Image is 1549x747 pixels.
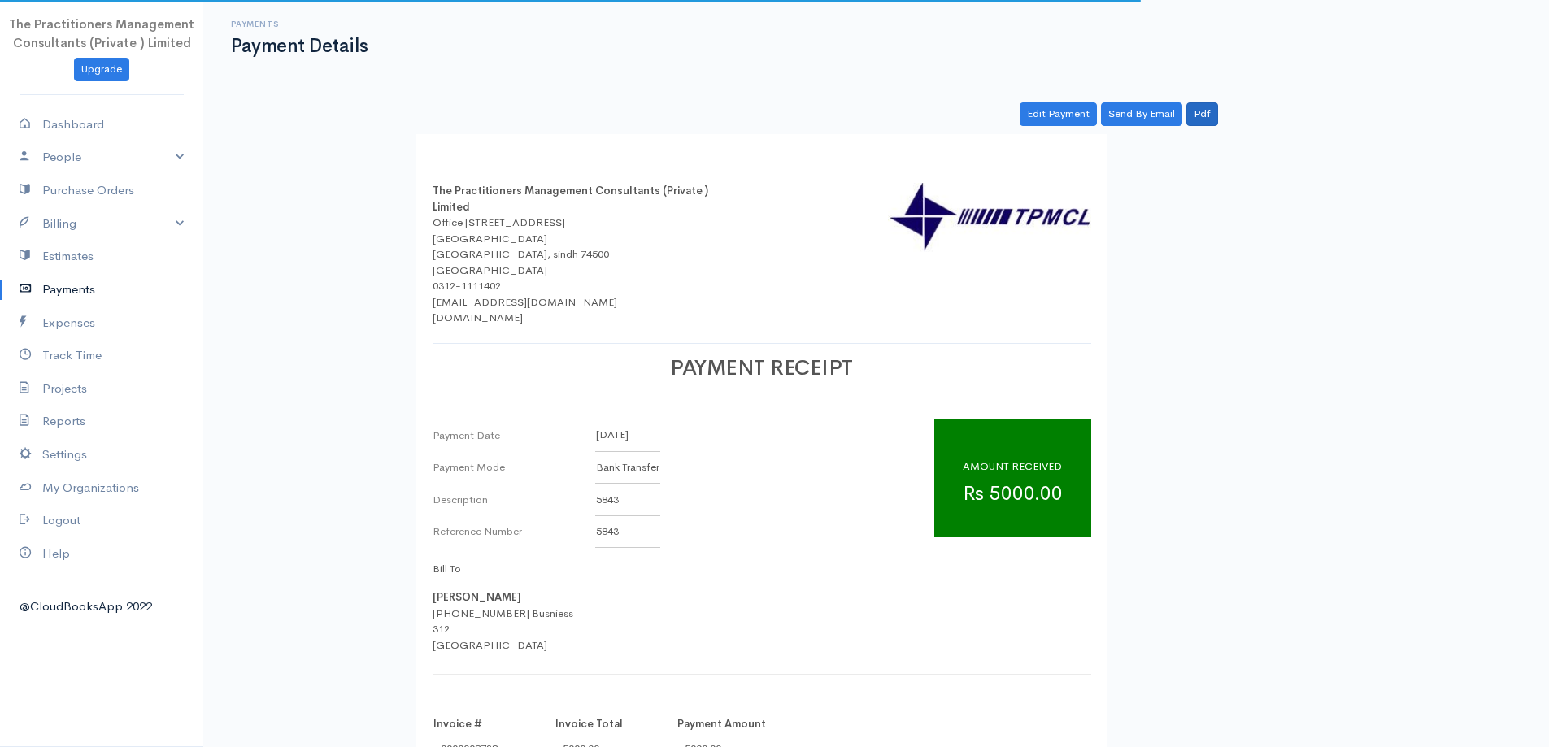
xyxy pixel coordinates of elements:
th: Invoice Total [555,715,677,733]
p: Bill To [433,561,573,577]
div: Office [STREET_ADDRESS] [GEOGRAPHIC_DATA] [GEOGRAPHIC_DATA], sindh 74500 [GEOGRAPHIC_DATA] 0312-1... [433,215,717,326]
td: 5843 [595,484,660,516]
div: @CloudBooksApp 2022 [20,597,184,616]
img: logo-30862.jpg [888,183,1091,252]
a: Pdf [1186,102,1218,126]
span: AMOUNT RECEIVED [963,459,1062,473]
h6: Payments [231,20,368,28]
td: [DATE] [595,419,660,452]
div: [PHONE_NUMBER] Busniess 312 [GEOGRAPHIC_DATA] [433,561,573,654]
td: Reference Number [433,515,595,548]
a: Edit Payment [1020,102,1097,126]
th: Payment Amount [677,715,798,733]
b: The Practitioners Management Consultants (Private ) Limited [433,184,708,214]
th: Invoice # [433,715,555,733]
td: 5843 [595,515,660,548]
td: Payment Mode [433,451,595,484]
a: Upgrade [74,58,129,81]
b: [PERSON_NAME] [433,590,521,604]
td: Bank Transfer [595,451,660,484]
td: Description [433,484,595,516]
h1: PAYMENT RECEIPT [433,357,1091,380]
a: Send By Email [1101,102,1182,126]
h1: Payment Details [231,36,368,56]
td: Payment Date [433,419,595,452]
div: Rs 5000.00 [934,419,1091,537]
span: The Practitioners Management Consultants (Private ) Limited [9,16,194,50]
